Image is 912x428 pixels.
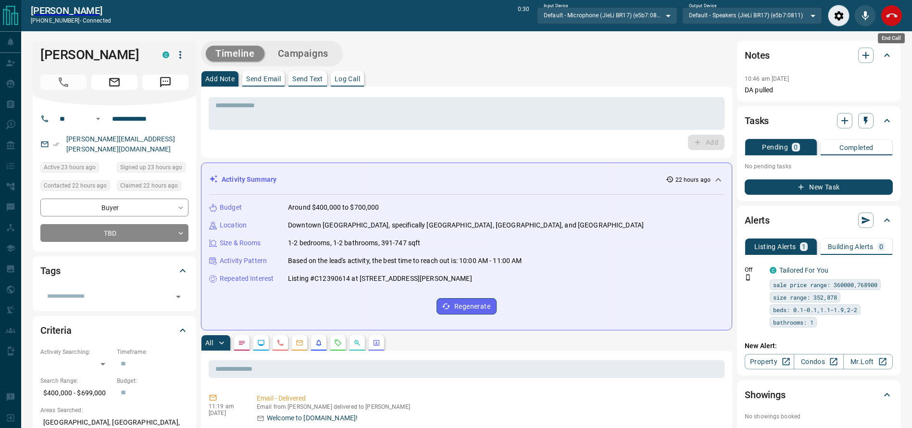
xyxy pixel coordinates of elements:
p: 22 hours ago [675,176,711,184]
svg: Calls [276,339,284,347]
p: Budget [220,202,242,213]
h2: Alerts [745,213,770,228]
svg: Push Notification Only [745,274,751,281]
p: Repeated Interest [220,274,274,284]
a: [PERSON_NAME] [31,5,111,16]
p: Email - Delivered [257,393,721,403]
div: Audio Settings [828,5,850,26]
div: Sun Sep 14 2025 [117,180,188,194]
p: Listing Alerts [754,243,796,250]
p: Activity Summary [222,175,276,185]
span: Call [40,75,87,90]
p: Actively Searching: [40,348,112,356]
div: Tasks [745,109,893,132]
svg: Lead Browsing Activity [257,339,265,347]
p: Pending [762,144,788,151]
h1: [PERSON_NAME] [40,47,148,63]
p: Timeframe: [117,348,188,356]
p: $400,000 - $699,000 [40,385,112,401]
span: Message [142,75,188,90]
span: sale price range: 360000,768900 [773,280,877,290]
p: Completed [839,144,874,151]
p: Around $400,000 to $700,000 [288,202,379,213]
div: End Call [878,33,905,43]
p: Search Range: [40,377,112,385]
button: Open [172,290,185,303]
h2: Showings [745,387,786,403]
p: Listing #C12390614 at [STREET_ADDRESS][PERSON_NAME] [288,274,472,284]
div: Activity Summary22 hours ago [209,171,724,189]
button: Regenerate [437,298,497,315]
p: Send Text [292,76,323,82]
div: Showings [745,383,893,406]
span: bathrooms: 1 [773,317,813,327]
p: Activity Pattern [220,256,267,266]
div: TBD [40,224,188,242]
button: Campaigns [268,46,338,62]
svg: Requests [334,339,342,347]
span: beds: 0.1-0.1,1.1-1.9,2-2 [773,305,857,315]
span: Claimed 22 hours ago [120,181,178,190]
button: New Task [745,179,893,195]
p: Location [220,220,247,230]
div: Sun Sep 14 2025 [117,162,188,176]
span: Active 23 hours ago [44,163,96,172]
p: Based on the lead's activity, the best time to reach out is: 10:00 AM - 11:00 AM [288,256,522,266]
span: size range: 352,878 [773,292,837,302]
p: 0 [879,243,883,250]
div: condos.ca [162,51,169,58]
p: Welcome to [DOMAIN_NAME]! [267,413,358,423]
h2: Tasks [745,113,769,128]
div: End Call [881,5,902,26]
div: condos.ca [770,267,776,274]
p: 0 [794,144,798,151]
div: Alerts [745,209,893,232]
p: Budget: [117,377,188,385]
p: 11:19 am [209,403,242,410]
p: 0:30 [518,5,529,26]
h2: Tags [40,263,60,278]
div: Tags [40,259,188,282]
a: Condos [794,354,843,369]
button: Timeline [206,46,264,62]
p: Off [745,265,764,274]
div: Notes [745,44,893,67]
p: 1 [802,243,806,250]
p: [DATE] [209,410,242,416]
button: Open [92,113,104,125]
p: Send Email [246,76,281,82]
p: [PHONE_NUMBER] - [31,16,111,25]
label: Output Device [689,3,716,9]
p: 1-2 bedrooms, 1-2 bathrooms, 391-747 sqft [288,238,420,248]
svg: Emails [296,339,303,347]
a: Property [745,354,794,369]
div: Sun Sep 14 2025 [40,180,112,194]
p: 10:46 am [DATE] [745,76,789,82]
p: New Alert: [745,341,893,351]
div: Default - Speakers (JieLi BR17) (e5b7:0811) [682,7,822,24]
div: Buyer [40,199,188,216]
span: connected [83,17,111,24]
span: Contacted 22 hours ago [44,181,107,190]
a: Mr.Loft [843,354,893,369]
p: Log Call [335,76,360,82]
h2: Criteria [40,323,72,338]
h2: Notes [745,48,770,63]
div: Criteria [40,319,188,342]
svg: Email Verified [53,141,60,148]
p: No pending tasks [745,159,893,174]
p: Email from [PERSON_NAME] delivered to [PERSON_NAME] [257,403,721,410]
a: [PERSON_NAME][EMAIL_ADDRESS][PERSON_NAME][DOMAIN_NAME] [66,135,175,153]
a: Tailored For You [779,266,828,274]
svg: Agent Actions [373,339,380,347]
p: All [205,340,213,346]
p: Downtown [GEOGRAPHIC_DATA], specifically [GEOGRAPHIC_DATA], [GEOGRAPHIC_DATA], and [GEOGRAPHIC_DATA] [288,220,644,230]
div: Sun Sep 14 2025 [40,162,112,176]
div: Default - Microphone (JieLi BR17) (e5b7:0811) [537,7,677,24]
svg: Opportunities [353,339,361,347]
p: Size & Rooms [220,238,261,248]
div: Mute [854,5,876,26]
p: No showings booked [745,412,893,421]
svg: Listing Alerts [315,339,323,347]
